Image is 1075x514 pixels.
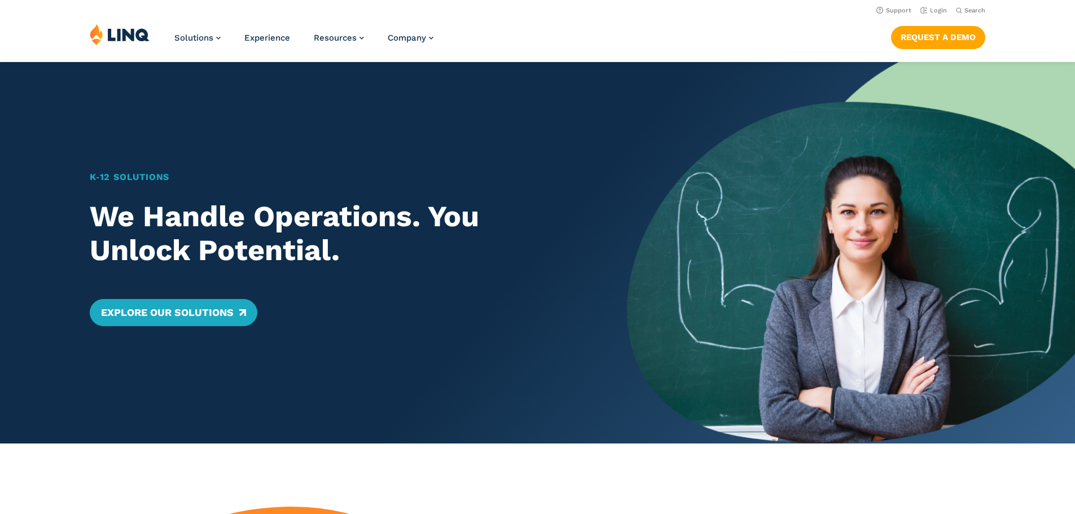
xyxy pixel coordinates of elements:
a: Solutions [174,33,221,43]
a: Experience [244,33,290,43]
nav: Button Navigation [891,24,985,49]
img: LINQ | K‑12 Software [90,24,150,45]
span: Resources [314,33,357,43]
nav: Primary Navigation [174,24,433,61]
img: Home Banner [627,62,1075,443]
a: Explore Our Solutions [90,299,257,326]
span: Search [964,7,985,14]
h1: K‑12 Solutions [90,170,583,184]
a: Company [388,33,433,43]
h2: We Handle Operations. You Unlock Potential. [90,200,583,267]
a: Request a Demo [891,26,985,49]
button: Open Search Bar [956,6,985,15]
a: Resources [314,33,364,43]
a: Login [920,7,947,14]
span: Company [388,33,426,43]
span: Solutions [174,33,213,43]
a: Support [876,7,911,14]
